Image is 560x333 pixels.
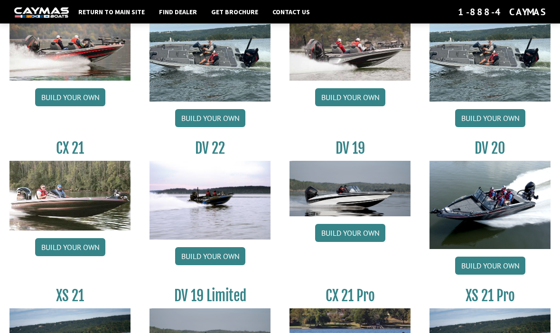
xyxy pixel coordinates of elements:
h3: DV 19 Limited [149,287,271,305]
img: CX-20Pro_thumbnail.jpg [289,11,411,81]
a: Get Brochure [206,6,263,18]
h3: XS 21 Pro [429,287,551,305]
a: Build your own [175,248,245,266]
a: Build your own [35,89,105,107]
a: Build your own [315,224,385,242]
h3: CX 21 [9,140,131,157]
img: XS_20_resized.jpg [429,11,551,102]
div: 1-888-4CAYMAS [458,6,546,18]
a: Build your own [455,257,525,275]
a: Build your own [175,110,245,128]
img: CX21_thumb.jpg [9,161,131,231]
a: Find Dealer [154,6,202,18]
h3: XS 21 [9,287,131,305]
h3: DV 19 [289,140,411,157]
a: Build your own [455,110,525,128]
a: Build your own [315,89,385,107]
img: dv-19-ban_from_website_for_caymas_connect.png [289,161,411,217]
a: Contact Us [268,6,315,18]
img: CX-20_thumbnail.jpg [9,11,131,81]
img: white-logo-c9c8dbefe5ff5ceceb0f0178aa75bf4bb51f6bca0971e226c86eb53dfe498488.png [14,8,69,18]
img: DV_20_from_website_for_caymas_connect.png [429,161,551,250]
a: Build your own [35,239,105,257]
h3: DV 20 [429,140,551,157]
h3: CX 21 Pro [289,287,411,305]
img: DV22_original_motor_cropped_for_caymas_connect.jpg [149,161,271,240]
a: Return to main site [74,6,149,18]
img: XS_20_resized.jpg [149,11,271,102]
h3: DV 22 [149,140,271,157]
